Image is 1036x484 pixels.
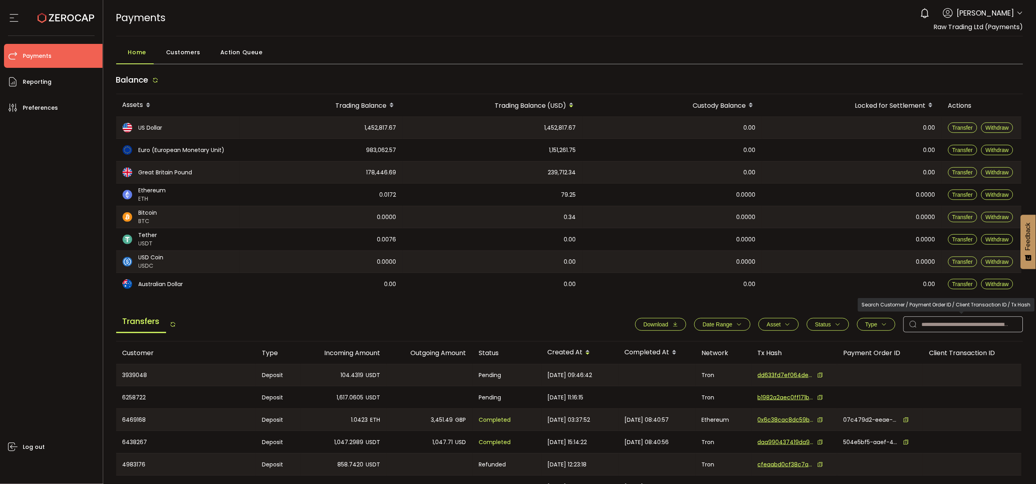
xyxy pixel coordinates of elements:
span: USDT [366,438,380,447]
span: Payments [23,50,52,62]
button: Withdraw [981,234,1013,245]
span: 0.00 [744,123,756,132]
span: 0.00 [744,146,756,155]
span: 1,151,261.75 [549,146,576,155]
div: Network [695,348,751,358]
span: Withdraw [986,259,1009,265]
button: Withdraw [981,167,1013,178]
span: Transfer [953,281,973,287]
span: 0.00 [564,257,576,267]
div: Tron [695,386,751,409]
div: Type [256,348,301,358]
span: Withdraw [986,124,1009,131]
span: USD [456,438,466,447]
div: 6438267 [116,431,256,453]
div: 4983176 [116,454,256,475]
span: Preferences [23,102,58,114]
div: Outgoing Amount [387,348,473,358]
span: 0.0000 [377,213,396,222]
div: Deposit [256,409,301,431]
span: 504e5bf5-aaef-441d-88ff-a0a7d01a30e7 [844,438,899,446]
span: Withdraw [986,169,1009,176]
div: Trading Balance [240,99,403,112]
span: 0.0000 [737,257,756,267]
span: Status [815,321,831,328]
span: Date Range [703,321,733,328]
span: Completed [479,438,511,447]
span: 0.0000 [916,213,935,222]
span: 79.25 [561,190,576,200]
span: Transfer [953,214,973,220]
div: Deposit [256,431,301,453]
span: 1,617.0605 [337,393,364,402]
span: [DATE] 15:14:22 [548,438,587,447]
span: 07c479d2-eeae-4724-86c4-c3b6ee60ba4f [844,416,899,424]
button: Withdraw [981,145,1013,155]
span: Bitcoin [139,209,157,217]
span: Balance [116,74,149,85]
iframe: Chat Widget [996,446,1036,484]
img: usdc_portfolio.svg [123,257,132,267]
span: 0.0000 [377,257,396,267]
span: cfeaabd0cf38c7a160907dc77d50a964a79e7e4d3c9809880b2ff256d5f24684 [758,460,814,469]
span: 1.0423 [351,415,368,425]
button: Type [857,318,895,331]
span: Asset [767,321,781,328]
span: 0.34 [564,213,576,222]
span: Australian Dollar [139,280,183,288]
button: Transfer [948,234,978,245]
span: Transfer [953,259,973,265]
div: Completed At [618,346,695,360]
span: [DATE] 12:23:18 [548,460,587,469]
span: Withdraw [986,236,1009,243]
span: b1982a2aec0ff171bbb93c544860c49e2a78d550fee5b9e82e21be458617985a [758,393,814,402]
span: 0.00 [744,168,756,177]
span: 1,452,817.67 [365,123,396,132]
span: Ethereum [139,186,166,195]
span: 0.00 [923,146,935,155]
span: Transfer [953,169,973,176]
button: Withdraw [981,257,1013,267]
span: Action Queue [220,44,263,60]
div: Payment Order ID [837,348,923,358]
div: Locked for Settlement [762,99,942,112]
div: 6258722 [116,386,256,409]
div: Client Transaction ID [923,348,1022,358]
span: USDT [139,239,157,248]
span: Withdraw [986,192,1009,198]
button: Transfer [948,257,978,267]
span: 0.0000 [737,235,756,244]
div: Deposit [256,364,301,386]
span: Transfer [953,147,973,153]
div: Trading Balance (USD) [403,99,582,112]
span: 0.00 [384,280,396,289]
span: ETH [370,415,380,425]
span: 0.00 [744,280,756,289]
span: 858.7420 [338,460,364,469]
span: Withdraw [986,281,1009,287]
img: aud_portfolio.svg [123,279,132,289]
span: [DATE] 08:40:56 [625,438,669,447]
img: usdt_portfolio.svg [123,235,132,244]
span: BTC [139,217,157,225]
span: [DATE] 08:40:57 [625,415,669,425]
img: btc_portfolio.svg [123,212,132,222]
span: 0.0000 [737,213,756,222]
span: Tether [139,231,157,239]
span: ETH [139,195,166,203]
img: gbp_portfolio.svg [123,168,132,177]
span: 0.00 [564,235,576,244]
span: [DATE] 11:16:15 [548,393,584,402]
div: Actions [942,101,1022,110]
div: Deposit [256,386,301,409]
span: dd633fd7ef064de7733993bde38aef7f3182df6e299887170857d6bf41bb0c31 [758,371,814,379]
div: Incoming Amount [301,348,387,358]
button: Transfer [948,279,978,289]
span: 3,451.49 [431,415,453,425]
span: Completed [479,415,511,425]
img: usd_portfolio.svg [123,123,132,132]
img: eur_portfolio.svg [123,145,132,155]
button: Feedback - Show survey [1021,215,1036,269]
button: Transfer [948,167,978,178]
